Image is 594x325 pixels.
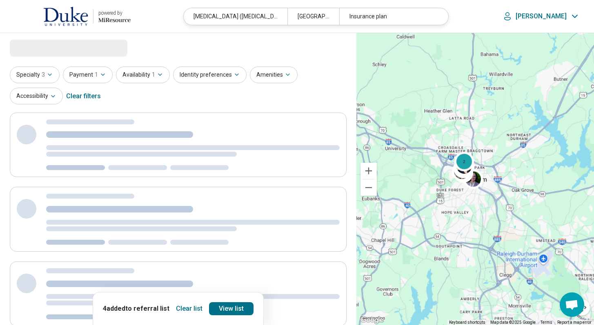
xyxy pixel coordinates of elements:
button: Availability1 [116,66,170,83]
div: 2 [454,151,474,171]
button: Specialty3 [10,66,60,83]
span: 1 [95,71,98,79]
div: powered by [98,9,131,17]
span: 3 [42,71,45,79]
span: Loading... [10,40,78,56]
div: Insurance plan [339,8,443,25]
div: Open chat [560,292,584,317]
p: 4 added [103,304,169,314]
button: Amenities [250,66,298,83]
button: Payment1 [63,66,113,83]
a: Duke Universitypowered by [13,7,131,26]
div: [GEOGRAPHIC_DATA], [GEOGRAPHIC_DATA] [287,8,339,25]
a: Terms (opens in new tab) [541,320,552,325]
button: Clear list [173,302,206,315]
div: Clear filters [66,86,101,106]
a: Report a map error [557,320,592,325]
button: Zoom in [360,163,377,179]
span: to referral list [125,305,169,312]
img: Duke University [43,7,88,26]
span: Map data ©2025 Google [490,320,536,325]
span: 1 [152,71,155,79]
a: View list [209,302,254,315]
button: Identity preferences [173,66,247,83]
button: Zoom out [360,179,377,196]
div: [MEDICAL_DATA] ([MEDICAL_DATA]), [MEDICAL_DATA], [MEDICAL_DATA] [184,8,287,25]
button: Accessibility [10,88,63,104]
p: [PERSON_NAME] [516,12,567,20]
